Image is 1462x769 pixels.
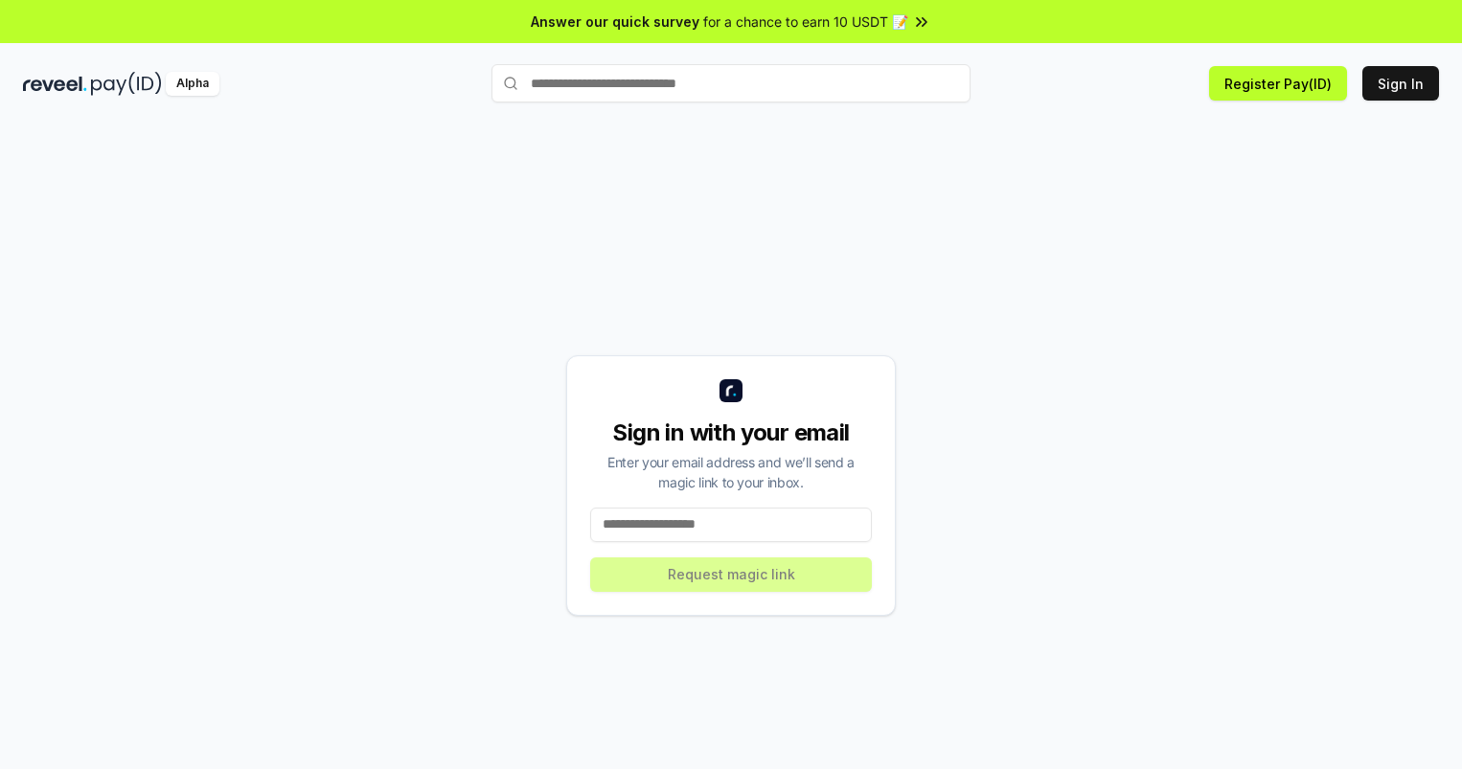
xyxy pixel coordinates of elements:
div: Sign in with your email [590,418,872,448]
img: pay_id [91,72,162,96]
span: for a chance to earn 10 USDT 📝 [703,11,908,32]
div: Enter your email address and we’ll send a magic link to your inbox. [590,452,872,492]
button: Register Pay(ID) [1209,66,1347,101]
div: Alpha [166,72,219,96]
img: logo_small [720,379,742,402]
button: Sign In [1362,66,1439,101]
img: reveel_dark [23,72,87,96]
span: Answer our quick survey [531,11,699,32]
